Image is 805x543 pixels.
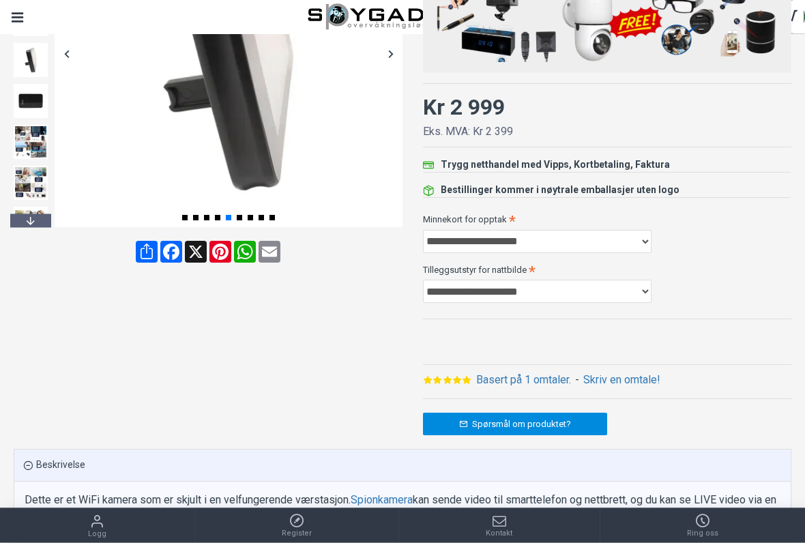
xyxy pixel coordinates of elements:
[351,493,413,509] a: Spionkamera
[486,528,512,540] span: Kontakt
[687,528,718,540] span: Ring oss
[423,413,607,436] a: Spørsmål om produktet?
[184,241,208,263] a: X
[423,259,791,281] label: Tilleggsutstyr for nattbilde
[14,207,48,241] img: Værstasjon med skjult Wi-Fi kamera - SpyGadgets.no
[423,209,791,231] label: Minnekort for opptak
[14,85,48,119] img: Værstasjon med skjult Wi-Fi kamera - SpyGadgets.no
[575,374,579,387] b: -
[441,184,679,198] div: Bestillinger kommer i nøytrale emballasjer uten logo
[195,509,399,543] a: Register
[14,44,48,78] img: Værstasjon med skjult Wi-Fi kamera - SpyGadgets.no
[134,241,159,263] a: Share
[399,509,600,543] a: Kontakt
[308,3,497,31] img: SpyGadgets.no
[476,372,571,389] a: Basert på 1 omtaler.
[423,91,505,124] div: Kr 2 999
[14,126,48,160] img: Værstasjon med skjult Wi-Fi kamera - SpyGadgets.no
[583,372,660,389] a: Skriv en omtale!
[159,241,184,263] a: Facebook
[441,158,670,173] div: Trygg netthandel med Vipps, Kortbetaling, Faktura
[257,241,282,263] a: Email
[14,450,791,482] a: Beskrivelse
[233,241,257,263] a: WhatsApp
[282,528,312,540] span: Register
[208,241,233,263] a: Pinterest
[14,166,48,201] img: Værstasjon med skjult Wi-Fi kamera - SpyGadgets.no
[88,529,106,540] span: Logg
